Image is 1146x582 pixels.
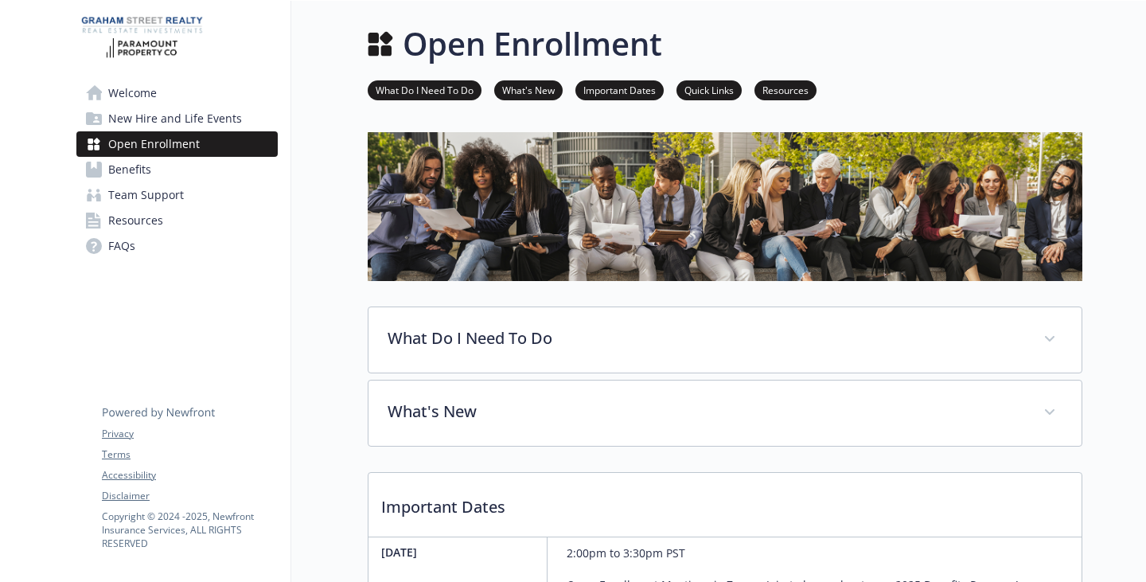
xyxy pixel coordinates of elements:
span: Open Enrollment [108,131,200,157]
h1: Open Enrollment [403,20,662,68]
p: What Do I Need To Do [388,326,1024,350]
a: Quick Links [676,82,742,97]
span: Resources [108,208,163,233]
span: Benefits [108,157,151,182]
a: Important Dates [575,82,664,97]
span: New Hire and Life Events [108,106,242,131]
p: 2:00pm to 3:30pm PST [567,544,1019,563]
span: Welcome [108,80,157,106]
div: What Do I Need To Do [368,307,1082,373]
p: What's New [388,400,1024,424]
img: open enrollment page banner [368,132,1082,281]
a: Terms [102,447,277,462]
a: Team Support [76,182,278,208]
span: Team Support [108,182,184,208]
a: What Do I Need To Do [368,82,481,97]
p: [DATE] [381,544,540,561]
a: FAQs [76,233,278,259]
a: Disclaimer [102,489,277,503]
div: What's New [368,381,1082,446]
a: Benefits [76,157,278,182]
a: Resources [76,208,278,233]
a: Accessibility [102,468,277,482]
a: Privacy [102,427,277,441]
p: Copyright © 2024 - 2025 , Newfront Insurance Services, ALL RIGHTS RESERVED [102,510,277,550]
a: Open Enrollment [76,131,278,157]
a: Resources [754,82,817,97]
a: Welcome [76,80,278,106]
a: What's New [494,82,563,97]
span: FAQs [108,233,135,259]
a: New Hire and Life Events [76,106,278,131]
p: Important Dates [368,473,1082,532]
